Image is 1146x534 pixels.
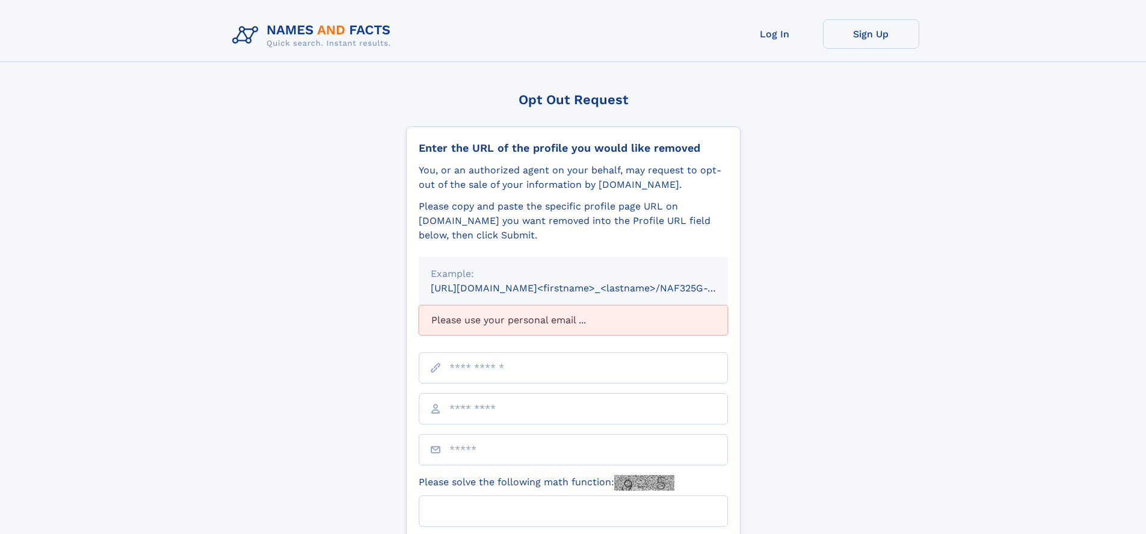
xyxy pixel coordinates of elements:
a: Sign Up [823,19,919,49]
div: Please use your personal email ... [419,305,728,335]
div: You, or an authorized agent on your behalf, may request to opt-out of the sale of your informatio... [419,163,728,192]
div: Example: [431,267,716,281]
div: Opt Out Request [406,92,741,107]
img: Logo Names and Facts [227,19,401,52]
small: [URL][DOMAIN_NAME]<firstname>_<lastname>/NAF325G-xxxxxxxx [431,282,751,294]
div: Enter the URL of the profile you would like removed [419,141,728,155]
div: Please copy and paste the specific profile page URL on [DOMAIN_NAME] you want removed into the Pr... [419,199,728,243]
label: Please solve the following math function: [419,475,674,491]
a: Log In [727,19,823,49]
